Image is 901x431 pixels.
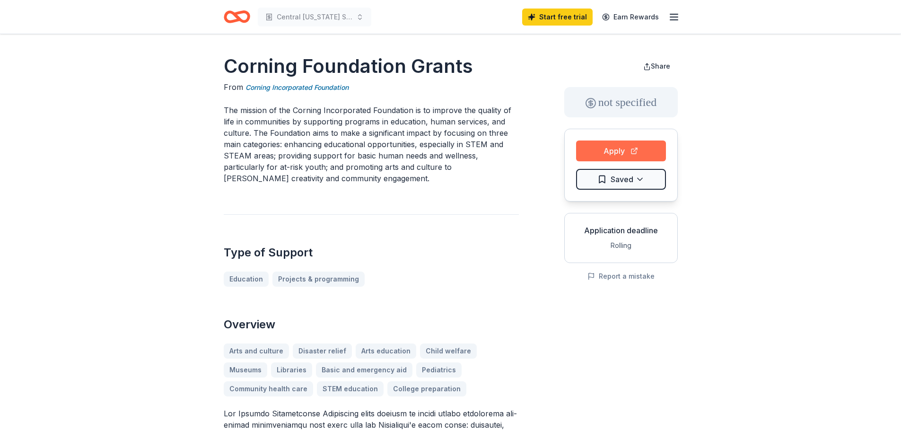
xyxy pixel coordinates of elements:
[572,240,670,251] div: Rolling
[277,11,352,23] span: Central [US_STATE] Sparks Association
[651,62,670,70] span: Share
[572,225,670,236] div: Application deadline
[224,317,519,332] h2: Overview
[576,141,666,161] button: Apply
[224,6,250,28] a: Home
[272,272,365,287] a: Projects & programming
[564,87,678,117] div: not specified
[596,9,665,26] a: Earn Rewards
[224,81,519,93] div: From
[258,8,371,26] button: Central [US_STATE] Sparks Association
[224,105,519,184] p: The mission of the Corning Incorporated Foundation is to improve the quality of life in communiti...
[224,272,269,287] a: Education
[224,53,519,79] h1: Corning Foundation Grants
[636,57,678,76] button: Share
[245,82,349,93] a: Corning Incorporated Foundation
[611,173,633,185] span: Saved
[522,9,593,26] a: Start free trial
[224,245,519,260] h2: Type of Support
[587,271,655,282] button: Report a mistake
[576,169,666,190] button: Saved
